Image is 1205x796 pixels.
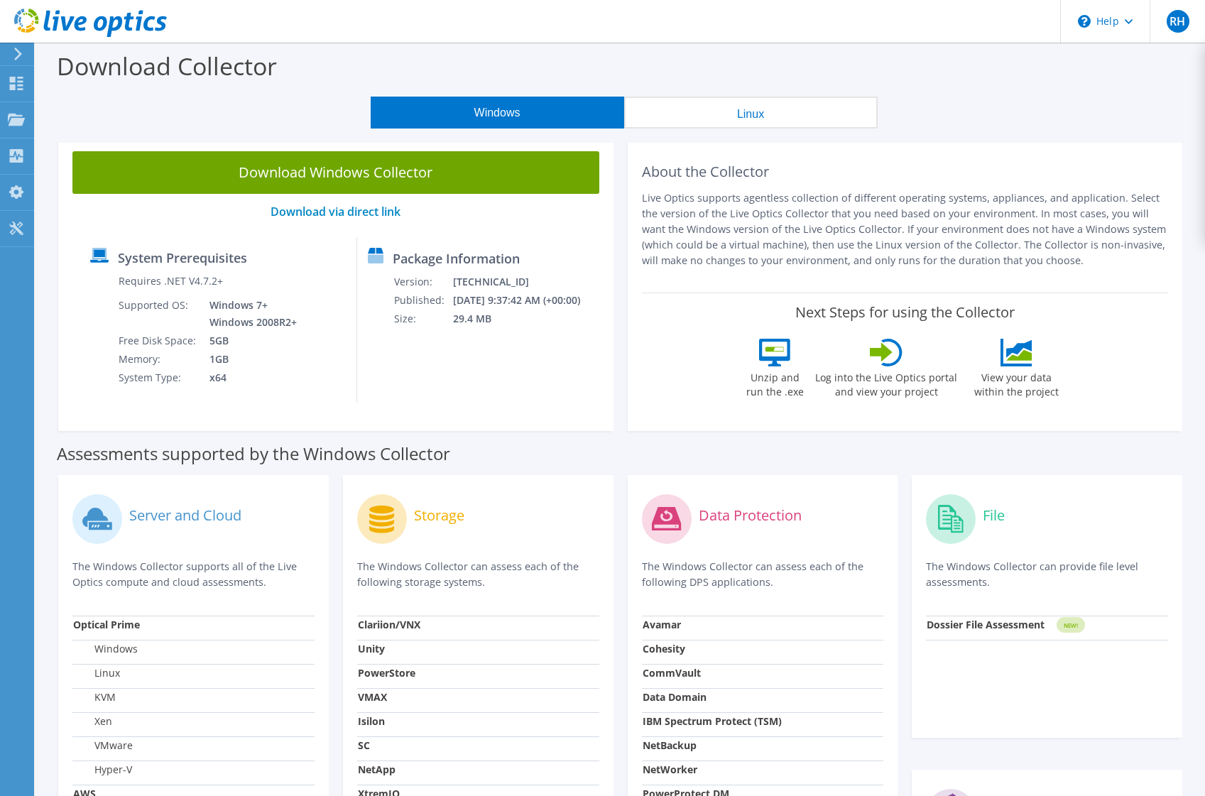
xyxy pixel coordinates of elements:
label: System Prerequisites [118,251,247,265]
td: Free Disk Space: [118,332,199,350]
strong: IBM Spectrum Protect (TSM) [643,714,782,728]
td: Published: [393,291,452,310]
p: Live Optics supports agentless collection of different operating systems, appliances, and applica... [642,190,1169,268]
strong: PowerStore [358,666,415,680]
p: The Windows Collector can provide file level assessments. [926,559,1168,590]
label: Download Collector [57,50,277,82]
p: The Windows Collector can assess each of the following DPS applications. [642,559,884,590]
label: KVM [73,690,116,704]
label: Hyper-V [73,763,132,777]
label: Unzip and run the .exe [742,366,807,399]
strong: NetWorker [643,763,697,776]
strong: Clariion/VNX [358,618,420,631]
label: VMware [73,738,133,753]
p: The Windows Collector supports all of the Live Optics compute and cloud assessments. [72,559,315,590]
label: Data Protection [699,508,802,523]
strong: NetBackup [643,738,697,752]
label: Xen [73,714,112,729]
td: Version: [393,273,452,291]
label: Requires .NET V4.7.2+ [119,274,223,288]
td: Size: [393,310,452,328]
label: File [983,508,1005,523]
tspan: NEW! [1064,621,1078,629]
strong: Isilon [358,714,385,728]
label: Windows [73,642,138,656]
label: Next Steps for using the Collector [795,304,1015,321]
strong: Avamar [643,618,681,631]
label: Log into the Live Optics portal and view your project [814,366,958,399]
strong: Cohesity [643,642,685,655]
td: Windows 7+ Windows 2008R2+ [199,296,300,332]
button: Linux [624,97,878,129]
td: Memory: [118,350,199,369]
a: Download via direct link [271,204,400,219]
h2: About the Collector [642,163,1169,180]
span: RH [1167,10,1189,33]
strong: Data Domain [643,690,707,704]
label: Server and Cloud [129,508,241,523]
label: View your data within the project [965,366,1067,399]
td: [TECHNICAL_ID] [452,273,599,291]
button: Windows [371,97,624,129]
td: System Type: [118,369,199,387]
td: 1GB [199,350,300,369]
label: Storage [414,508,464,523]
label: Package Information [393,251,520,266]
td: 5GB [199,332,300,350]
label: Linux [73,666,120,680]
strong: CommVault [643,666,701,680]
strong: Unity [358,642,385,655]
strong: VMAX [358,690,387,704]
p: The Windows Collector can assess each of the following storage systems. [357,559,599,590]
td: x64 [199,369,300,387]
strong: SC [358,738,370,752]
label: Assessments supported by the Windows Collector [57,447,450,461]
td: Supported OS: [118,296,199,332]
strong: Optical Prime [73,618,140,631]
td: [DATE] 9:37:42 AM (+00:00) [452,291,599,310]
a: Download Windows Collector [72,151,599,194]
strong: NetApp [358,763,396,776]
strong: Dossier File Assessment [927,618,1045,631]
td: 29.4 MB [452,310,599,328]
svg: \n [1078,15,1091,28]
